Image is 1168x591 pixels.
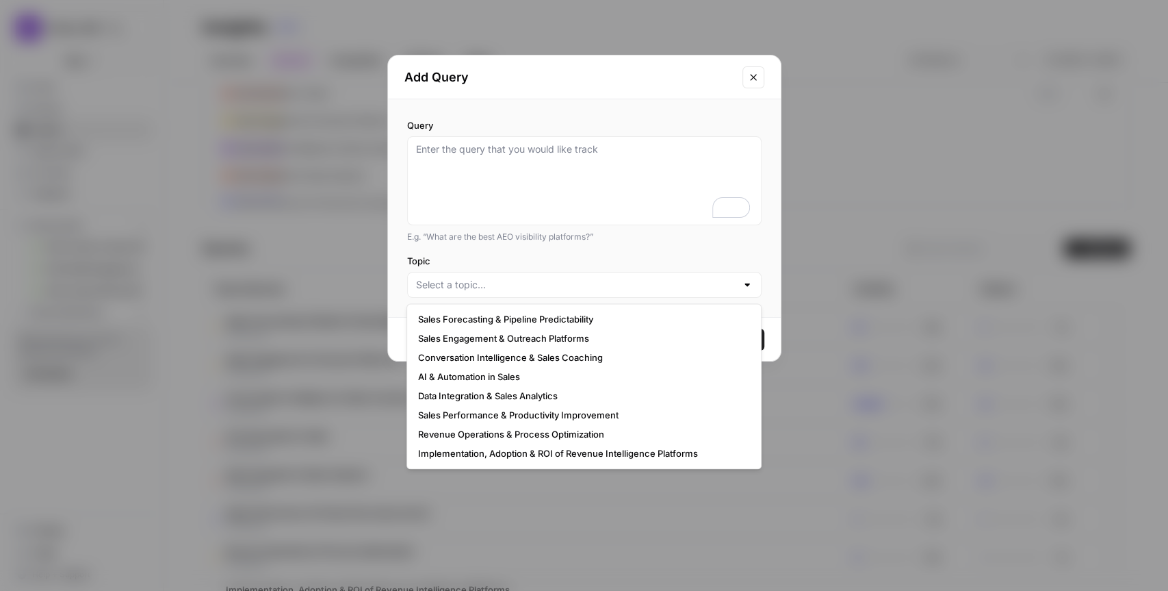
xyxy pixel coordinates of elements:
span: Implementation, Adoption & ROI of Revenue Intelligence Platforms [418,447,744,460]
label: Topic [407,254,762,268]
h2: Add Query [404,68,734,87]
textarea: To enrich screen reader interactions, please activate Accessibility in Grammarly extension settings [416,142,753,219]
span: Data Integration & Sales Analytics [418,389,744,403]
label: Query [407,118,762,132]
div: E.g. “What are the best AEO visibility platforms?” [407,231,762,243]
span: Sales Performance & Productivity Improvement [418,408,744,422]
span: Sales Forecasting & Pipeline Predictability [418,312,744,326]
span: Conversation Intelligence & Sales Coaching [418,351,744,364]
button: Close modal [742,66,764,88]
span: Revenue Operations & Process Optimization [418,427,744,441]
span: Sales Engagement & Outreach Platforms [418,331,744,345]
input: Select a topic... [416,278,736,292]
span: AI & Automation in Sales [418,370,744,383]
